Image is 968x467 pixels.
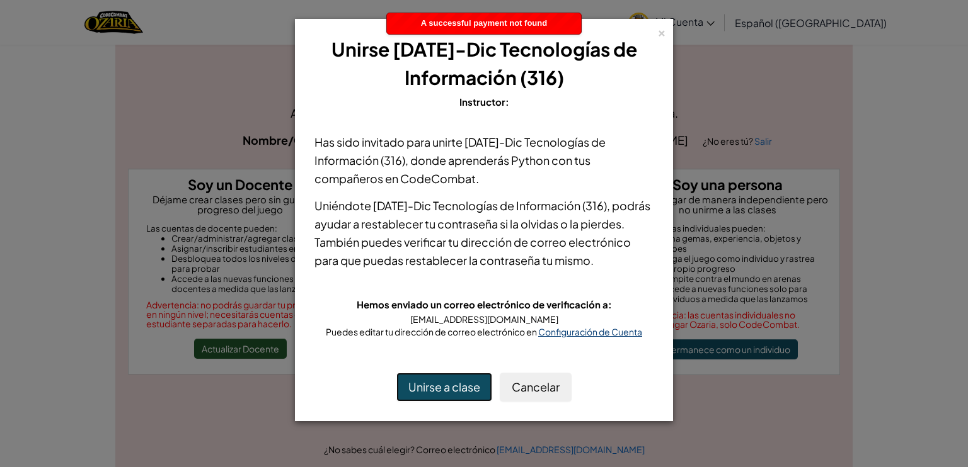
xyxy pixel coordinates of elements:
span: Has sido invitado para unirte [314,135,464,149]
span: Unirse [331,37,389,61]
div: × [657,25,666,38]
span: Instructor: [459,96,509,108]
span: , [607,198,612,213]
span: [DATE]-Dic Tecnologías de Información (316) [393,37,637,89]
span: Hemos enviado un correo electrónico de verificación a: [357,298,612,310]
span: A successful payment not found [421,18,547,28]
button: Unirse a clase [396,373,492,402]
button: Cancelar [500,373,572,402]
a: Configuración de Cuenta [538,326,642,337]
span: Uniéndote [314,198,373,213]
span: [DATE]-Dic Tecnologías de Información (316) [373,198,607,213]
div: [EMAIL_ADDRESS][DOMAIN_NAME] [314,313,654,325]
span: Python [511,153,550,167]
span: Puedes editar tu dirección de correo electrónico en [326,326,538,337]
span: , donde aprenderás [405,153,511,167]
